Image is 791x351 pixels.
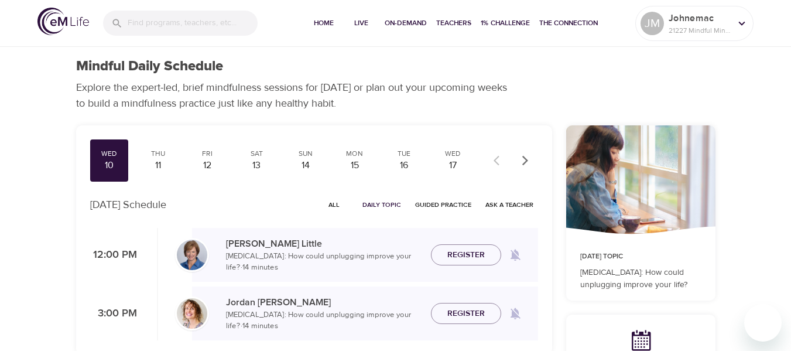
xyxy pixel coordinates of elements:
p: [MEDICAL_DATA]: How could unplugging improve your life? · 14 minutes [226,309,422,332]
button: Ask a Teacher [481,196,538,214]
span: Live [347,17,375,29]
div: Mon [340,149,369,159]
button: All [316,196,353,214]
span: All [320,199,348,210]
h1: Mindful Daily Schedule [76,58,223,75]
p: [MEDICAL_DATA]: How could unplugging improve your life? · 14 minutes [226,251,422,274]
div: Wed [95,149,124,159]
div: Tue [389,149,419,159]
p: [DATE] Topic [580,251,701,262]
span: Remind me when a class goes live every Wednesday at 3:00 PM [501,299,529,328]
div: 17 [439,159,468,172]
div: 10 [95,159,124,172]
p: Johnemac [669,11,731,25]
div: 11 [143,159,173,172]
div: Thu [143,149,173,159]
div: JM [641,12,664,35]
p: Jordan [PERSON_NAME] [226,295,422,309]
span: Daily Topic [362,199,401,210]
span: Register [447,248,485,263]
img: logo [37,8,89,35]
span: The Connection [539,17,598,29]
iframe: Button to launch messaging window [744,304,782,342]
p: Explore the expert-led, brief mindfulness sessions for [DATE] or plan out your upcoming weeks to ... [76,80,515,111]
p: 12:00 PM [90,247,137,263]
div: Sat [242,149,271,159]
button: Daily Topic [358,196,406,214]
span: Teachers [436,17,471,29]
p: [DATE] Schedule [90,197,166,213]
div: 14 [291,159,320,172]
p: [PERSON_NAME] Little [226,237,422,251]
span: On-Demand [385,17,427,29]
img: Kerry_Little_Headshot_min.jpg [177,240,207,270]
span: Remind me when a class goes live every Wednesday at 12:00 PM [501,241,529,269]
div: Wed [439,149,468,159]
div: Fri [193,149,222,159]
span: 1% Challenge [481,17,530,29]
button: Guided Practice [410,196,476,214]
span: Ask a Teacher [485,199,533,210]
span: Guided Practice [415,199,471,210]
div: 15 [340,159,369,172]
p: 21227 Mindful Minutes [669,25,731,36]
button: Register [431,303,501,325]
div: 13 [242,159,271,172]
span: Register [447,306,485,321]
button: Register [431,244,501,266]
div: Sun [291,149,320,159]
span: Home [310,17,338,29]
div: 16 [389,159,419,172]
div: 12 [193,159,222,172]
input: Find programs, teachers, etc... [128,11,258,36]
p: [MEDICAL_DATA]: How could unplugging improve your life? [580,267,701,291]
p: 3:00 PM [90,306,137,322]
img: Jordan-Whitehead.jpg [177,298,207,329]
